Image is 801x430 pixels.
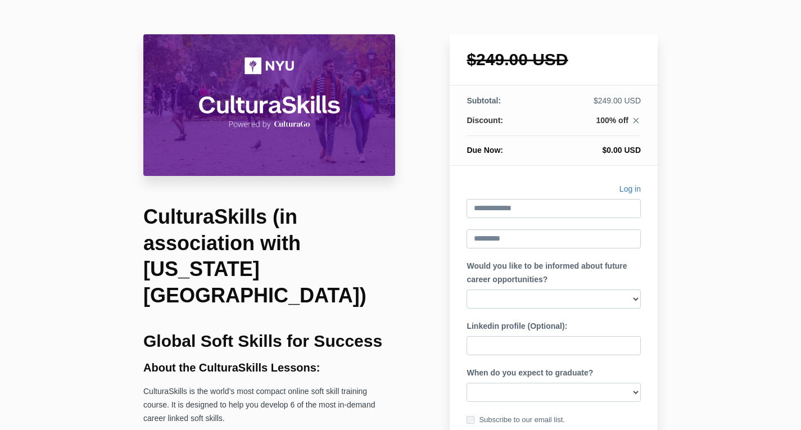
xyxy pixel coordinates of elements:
[467,416,474,424] input: Subscribe to our email list.
[542,95,641,115] td: $249.00 USD
[467,115,542,136] th: Discount:
[143,361,395,374] h3: About the CulturaSkills Lessons:
[467,51,641,68] h1: $249.00 USD
[467,96,501,105] span: Subtotal:
[143,204,395,309] h1: CulturaSkills (in association with [US_STATE][GEOGRAPHIC_DATA])
[467,320,567,333] label: Linkedin profile (Optional):
[628,116,641,128] a: close
[603,146,641,155] span: $0.00 USD
[467,414,564,426] label: Subscribe to our email list.
[467,260,641,287] label: Would you like to be informed about future career opportunities?
[631,116,641,125] i: close
[143,387,375,423] span: CulturaSkills is the world’s most compact online soft skill training course. It is designed to he...
[467,366,593,380] label: When do you expect to graduate?
[467,136,542,156] th: Due Now:
[143,332,382,350] b: Global Soft Skills for Success
[596,116,628,125] span: 100% off
[143,34,395,176] img: 31710be-8b5f-527-66b4-0ce37cce11c4_CulturaSkills_NYU_Course_Header_Image.png
[619,183,641,199] a: Log in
